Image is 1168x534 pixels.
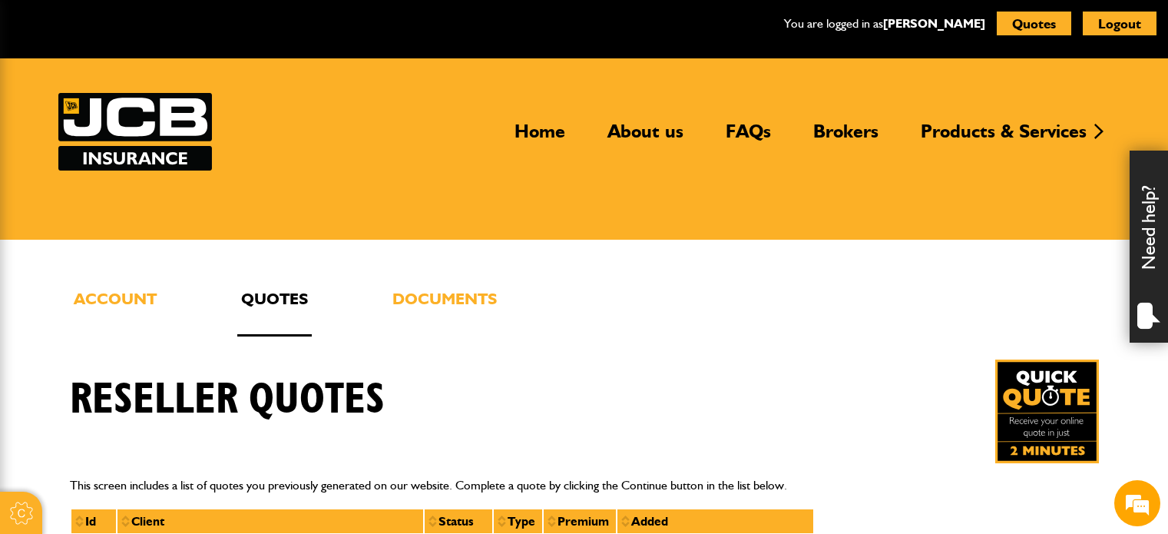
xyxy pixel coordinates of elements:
a: Quotes [237,286,312,337]
a: Account [70,286,160,337]
a: Documents [389,286,501,337]
a: Products & Services [909,120,1098,155]
a: Get your insurance quote in just 2-minutes [995,360,1099,463]
div: Need help? [1130,151,1168,343]
h1: Reseller quotes [70,374,385,426]
img: Quick Quote [995,360,1099,463]
a: Brokers [802,120,890,155]
p: You are logged in as [784,14,985,34]
img: JCB Insurance Services logo [58,93,212,171]
button: Logout [1083,12,1156,35]
a: FAQs [714,120,783,155]
a: About us [596,120,695,155]
a: JCB Insurance Services [58,93,212,171]
button: Quotes [997,12,1071,35]
a: [PERSON_NAME] [883,16,985,31]
a: Home [503,120,577,155]
p: This screen includes a list of quotes you previously generated on our website. Complete a quote b... [70,476,1099,496]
